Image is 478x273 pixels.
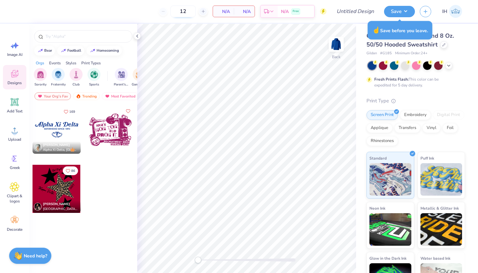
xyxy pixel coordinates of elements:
[114,82,129,87] span: Parent's Weekend
[10,165,20,170] span: Greek
[293,9,299,14] span: Free
[114,68,129,87] button: filter button
[114,68,129,87] div: filter for Parent's Weekend
[439,5,465,18] a: IH
[105,94,110,98] img: most_fav.gif
[374,76,454,88] div: This color can be expedited for 5 day delivery.
[394,123,420,133] div: Transfers
[281,8,289,15] span: N/A
[24,253,47,259] strong: Need help?
[61,107,78,116] button: Like
[366,123,392,133] div: Applique
[433,110,464,120] div: Digital Print
[369,163,411,196] img: Standard
[76,94,81,98] img: trending.gif
[332,54,340,60] div: Back
[331,5,379,18] input: Untitled Design
[238,8,251,15] span: N/A
[63,166,78,175] button: Like
[443,123,458,133] div: Foil
[372,26,380,34] span: ☝️
[90,71,98,78] img: Sports Image
[86,46,122,56] button: homecoming
[90,49,95,53] img: trend_line.gif
[43,148,78,152] span: Alpha Xi Delta, [GEOGRAPHIC_DATA][US_STATE]
[449,5,462,18] img: Ian Henao
[67,49,81,52] div: football
[124,107,132,115] button: Like
[374,77,409,82] strong: Fresh Prints Flash:
[132,82,147,87] span: Game Day
[442,8,447,15] span: IH
[102,92,139,100] div: Most Favorited
[71,169,75,173] span: 86
[73,92,100,100] div: Trending
[420,155,434,162] span: Puff Ink
[420,163,462,196] img: Puff Ink
[420,205,459,212] span: Metallic & Glitter Ink
[395,51,428,56] span: Minimum Order: 24 +
[384,6,415,17] button: Save
[118,71,125,78] img: Parent's Weekend Image
[7,227,22,232] span: Decorate
[51,68,66,87] button: filter button
[37,94,43,98] img: most_fav.gif
[87,68,100,87] div: filter for Sports
[43,143,70,147] span: [PERSON_NAME]
[37,71,44,78] img: Sorority Image
[49,60,61,66] div: Events
[34,46,55,56] button: bear
[34,92,71,100] div: Your Org's Fav
[97,49,119,52] div: homecoming
[73,71,80,78] img: Club Image
[4,193,25,204] span: Clipart & logos
[369,213,411,246] img: Neon Ink
[51,82,66,87] span: Fraternity
[61,49,66,53] img: trend_line.gif
[7,52,22,57] span: Image AI
[38,49,43,53] img: trend_line.gif
[70,68,83,87] div: filter for Club
[195,257,201,263] div: Accessibility label
[170,6,196,17] input: – –
[51,68,66,87] div: filter for Fraternity
[330,38,343,51] img: Back
[369,155,387,162] span: Standard
[45,33,128,40] input: Try "Alpha"
[369,255,406,262] span: Glow in the Dark Ink
[36,60,44,66] div: Orgs
[7,109,22,114] span: Add Text
[369,205,385,212] span: Neon Ink
[422,123,441,133] div: Vinyl
[366,51,377,56] span: Gildan
[34,68,47,87] button: filter button
[66,60,76,66] div: Styles
[366,97,465,105] div: Print Type
[366,136,398,146] div: Rhinestones
[8,137,21,142] span: Upload
[217,8,230,15] span: N/A
[44,49,52,52] div: bear
[420,213,462,246] img: Metallic & Glitter Ink
[81,60,101,66] div: Print Types
[87,68,100,87] button: filter button
[55,71,62,78] img: Fraternity Image
[400,110,431,120] div: Embroidery
[368,21,432,40] div: Save before you leave.
[7,80,22,85] span: Designs
[132,68,147,87] div: filter for Game Day
[89,82,99,87] span: Sports
[43,207,78,212] span: [GEOGRAPHIC_DATA], [US_STATE][GEOGRAPHIC_DATA] [GEOGRAPHIC_DATA]
[132,68,147,87] button: filter button
[420,255,450,262] span: Water based Ink
[34,82,46,87] span: Sorority
[34,68,47,87] div: filter for Sorority
[73,82,80,87] span: Club
[136,71,143,78] img: Game Day Image
[380,51,392,56] span: # G185
[43,202,70,206] span: [PERSON_NAME]
[70,68,83,87] button: filter button
[57,46,84,56] button: football
[366,110,398,120] div: Screen Print
[69,110,75,113] span: 169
